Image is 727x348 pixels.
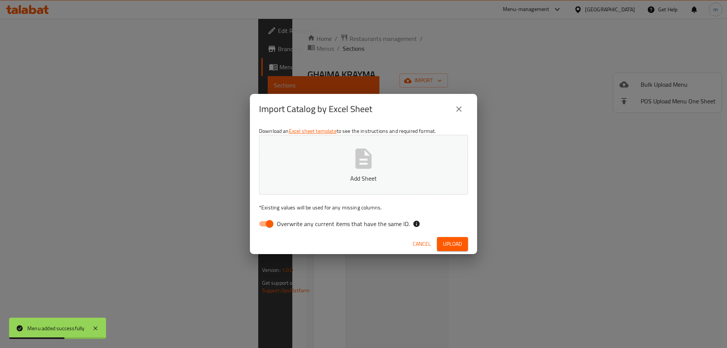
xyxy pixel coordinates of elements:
button: Add Sheet [259,135,468,195]
button: close [450,100,468,118]
p: Add Sheet [271,174,456,183]
button: Cancel [410,237,434,251]
span: Cancel [413,239,431,249]
a: Excel sheet template [289,126,337,136]
div: Download an to see the instructions and required format. [250,124,477,234]
h2: Import Catalog by Excel Sheet [259,103,372,115]
p: Existing values will be used for any missing columns. [259,204,468,211]
div: Menu added successfully [27,324,85,332]
span: Upload [443,239,462,249]
button: Upload [437,237,468,251]
span: Overwrite any current items that have the same ID. [277,219,410,228]
svg: If the overwrite option isn't selected, then the items that match an existing ID will be ignored ... [413,220,420,228]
